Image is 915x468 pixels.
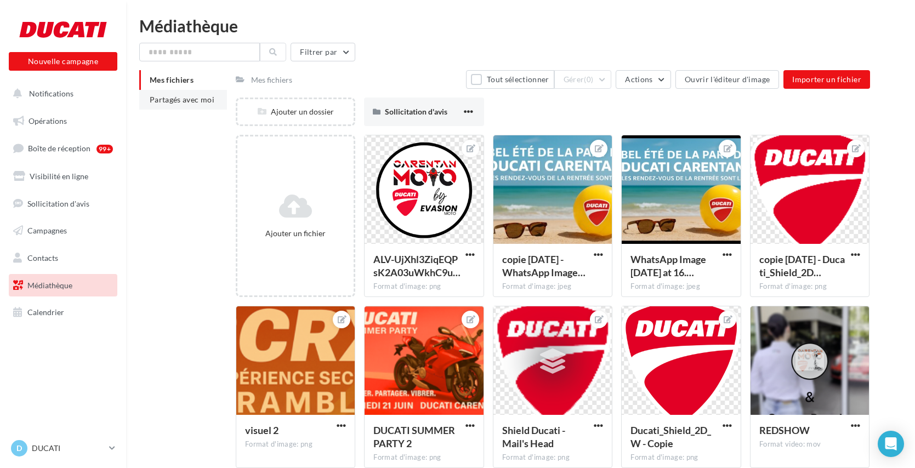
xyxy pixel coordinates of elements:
[27,253,58,262] span: Contacts
[7,219,120,242] a: Campagnes
[466,70,554,89] button: Tout sélectionner
[584,75,593,84] span: (0)
[7,165,120,188] a: Visibilité en ligne
[630,453,732,463] div: Format d'image: png
[242,228,350,239] div: Ajouter un fichier
[245,440,346,449] div: Format d'image: png
[759,282,861,292] div: Format d'image: png
[9,52,117,71] button: Nouvelle campagne
[16,443,22,454] span: D
[32,443,105,454] p: DUCATI
[7,82,115,105] button: Notifications
[96,145,113,153] div: 99+
[616,70,670,89] button: Actions
[29,89,73,98] span: Notifications
[630,282,732,292] div: Format d'image: jpeg
[792,75,861,84] span: Importer un fichier
[27,307,64,317] span: Calendrier
[675,70,779,89] button: Ouvrir l'éditeur d'image
[27,198,89,208] span: Sollicitation d'avis
[783,70,870,89] button: Importer un fichier
[502,282,604,292] div: Format d'image: jpeg
[29,116,67,125] span: Opérations
[150,95,214,104] span: Partagés avec moi
[7,110,120,133] a: Opérations
[630,253,706,278] span: WhatsApp Image 2025-07-12 at 16.13.10
[7,274,120,297] a: Médiathèque
[150,75,194,84] span: Mes fichiers
[7,136,120,160] a: Boîte de réception99+
[502,453,604,463] div: Format d'image: png
[373,424,455,449] span: DUCATI SUMMER PARTY 2
[27,281,72,290] span: Médiathèque
[878,431,904,457] div: Open Intercom Messenger
[7,301,120,324] a: Calendrier
[251,75,292,85] div: Mes fichiers
[625,75,652,84] span: Actions
[139,18,902,34] div: Médiathèque
[28,144,90,153] span: Boîte de réception
[502,253,586,278] span: copie 12-07-2025 - WhatsApp Image 2025-07-12 at 16.13
[554,70,612,89] button: Gérer(0)
[759,440,861,449] div: Format video: mov
[30,172,88,181] span: Visibilité en ligne
[7,247,120,270] a: Contacts
[759,424,810,436] span: REDSHOW
[7,192,120,215] a: Sollicitation d'avis
[9,438,117,459] a: D DUCATI
[245,424,279,436] span: visuel 2
[373,453,475,463] div: Format d'image: png
[502,424,565,449] span: Shield Ducati - Mail's Head
[373,253,461,278] span: ALV-UjXhl3ZiqEQPsK2A03uWkhC9uiT6-viQmepPHFeiDGCVtT85DLCL
[759,253,845,278] span: copie 12-07-2025 - Ducati_Shield_2D_W - Copie
[237,106,354,117] div: Ajouter un dossier
[385,107,447,116] span: Sollicitation d'avis
[630,424,711,449] span: Ducati_Shield_2D_W - Copie
[373,282,475,292] div: Format d'image: png
[27,226,67,235] span: Campagnes
[291,43,355,61] button: Filtrer par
